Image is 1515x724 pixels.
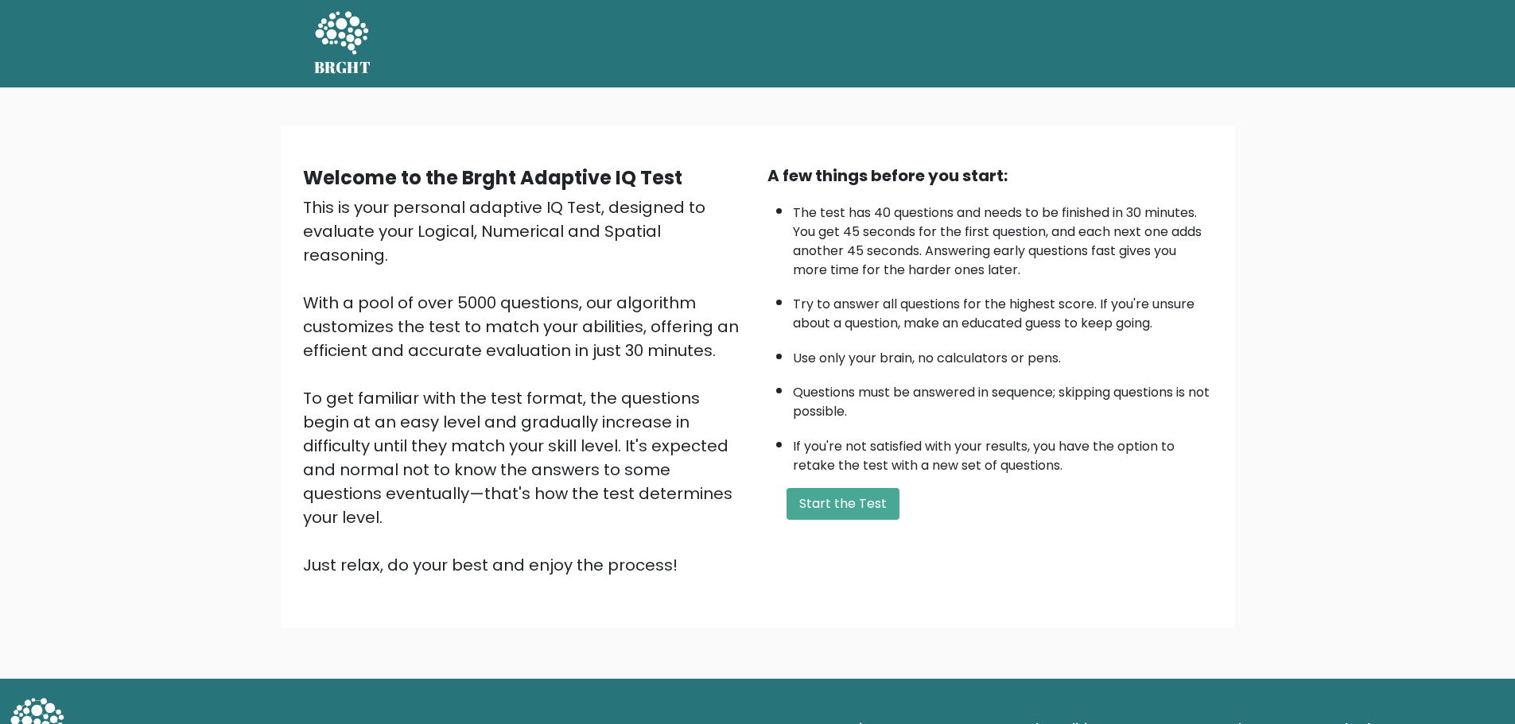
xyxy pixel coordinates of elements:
[787,488,899,520] button: Start the Test
[767,164,1213,188] div: A few things before you start:
[314,6,371,81] a: BRGHT
[793,341,1213,368] li: Use only your brain, no calculators or pens.
[303,165,682,191] b: Welcome to the Brght Adaptive IQ Test
[793,429,1213,475] li: If you're not satisfied with your results, you have the option to retake the test with a new set ...
[314,58,371,77] h5: BRGHT
[793,287,1213,333] li: Try to answer all questions for the highest score. If you're unsure about a question, make an edu...
[793,375,1213,421] li: Questions must be answered in sequence; skipping questions is not possible.
[303,196,748,577] div: This is your personal adaptive IQ Test, designed to evaluate your Logical, Numerical and Spatial ...
[793,196,1213,280] li: The test has 40 questions and needs to be finished in 30 minutes. You get 45 seconds for the firs...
